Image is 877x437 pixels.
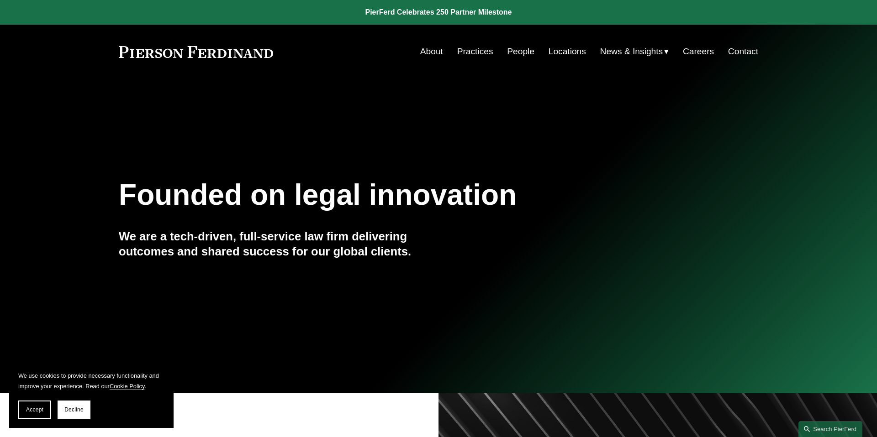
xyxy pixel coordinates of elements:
[600,43,669,60] a: folder dropdown
[18,370,164,391] p: We use cookies to provide necessary functionality and improve your experience. Read our .
[683,43,714,60] a: Careers
[26,406,43,413] span: Accept
[420,43,443,60] a: About
[110,383,145,390] a: Cookie Policy
[119,229,438,259] h4: We are a tech-driven, full-service law firm delivering outcomes and shared success for our global...
[64,406,84,413] span: Decline
[119,178,652,212] h1: Founded on legal innovation
[549,43,586,60] a: Locations
[457,43,493,60] a: Practices
[58,401,90,419] button: Decline
[728,43,758,60] a: Contact
[507,43,534,60] a: People
[600,44,663,60] span: News & Insights
[18,401,51,419] button: Accept
[798,421,862,437] a: Search this site
[9,361,174,428] section: Cookie banner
